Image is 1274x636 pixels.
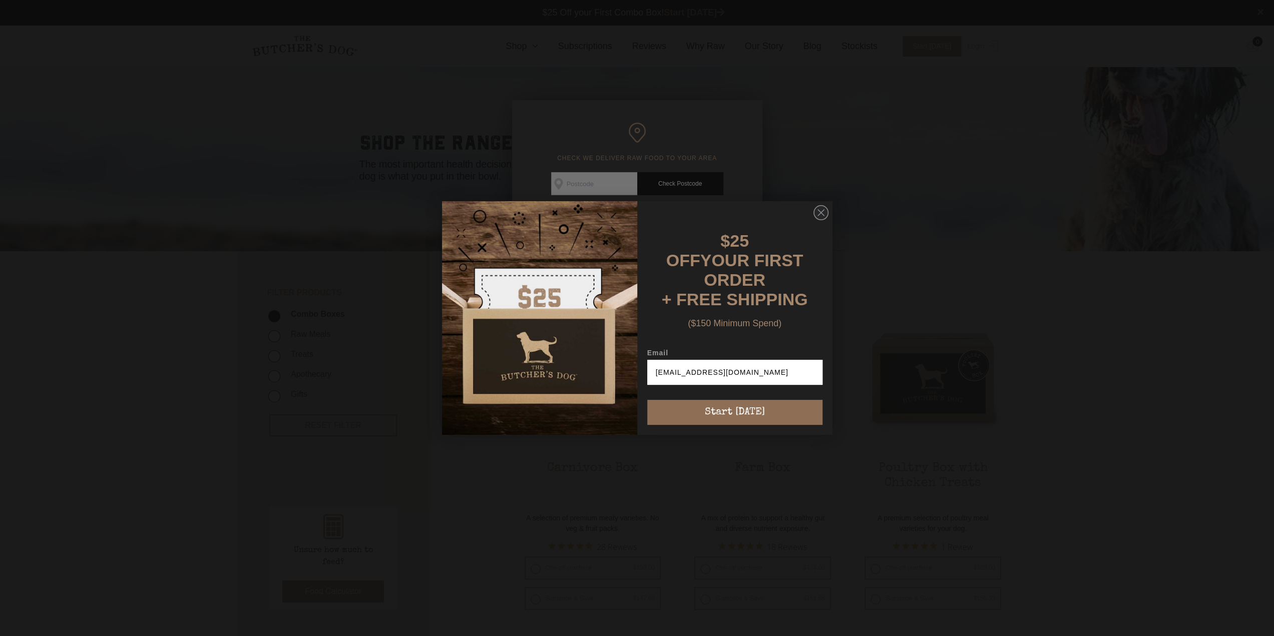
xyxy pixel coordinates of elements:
[647,360,822,385] input: Enter your email address
[647,349,822,360] label: Email
[688,318,781,328] span: ($150 Minimum Spend)
[647,400,822,425] button: Start [DATE]
[662,251,808,309] span: YOUR FIRST ORDER + FREE SHIPPING
[442,201,637,435] img: d0d537dc-5429-4832-8318-9955428ea0a1.jpeg
[813,205,828,220] button: Close dialog
[666,231,749,270] span: $25 OFF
